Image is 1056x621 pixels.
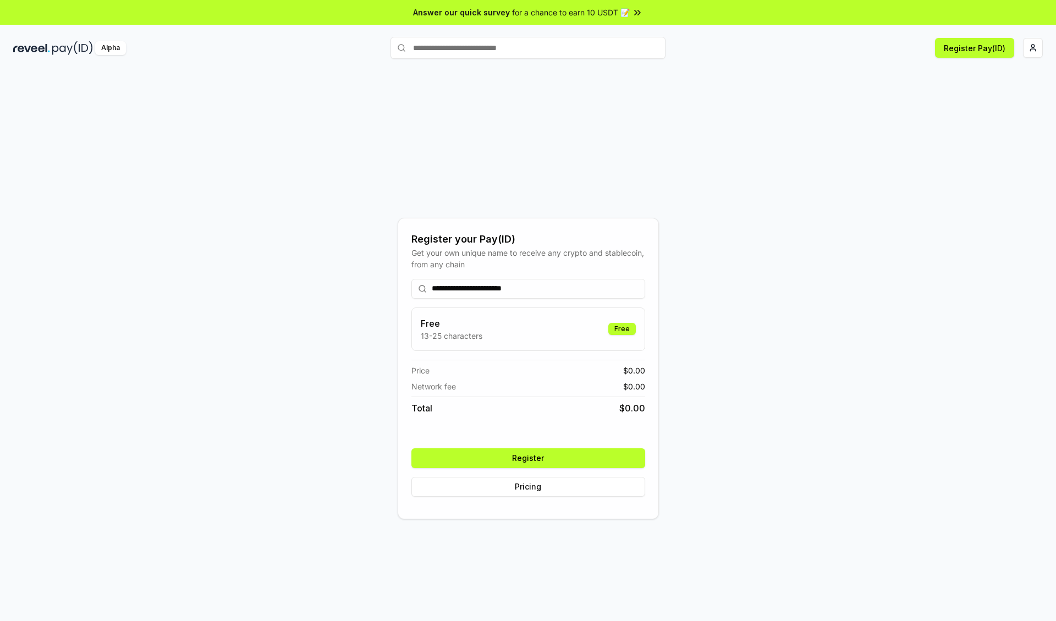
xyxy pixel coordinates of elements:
[623,365,645,376] span: $ 0.00
[411,381,456,392] span: Network fee
[608,323,636,335] div: Free
[935,38,1014,58] button: Register Pay(ID)
[95,41,126,55] div: Alpha
[411,448,645,468] button: Register
[13,41,50,55] img: reveel_dark
[411,365,430,376] span: Price
[421,330,482,342] p: 13-25 characters
[411,247,645,270] div: Get your own unique name to receive any crypto and stablecoin, from any chain
[619,402,645,415] span: $ 0.00
[411,232,645,247] div: Register your Pay(ID)
[411,477,645,497] button: Pricing
[623,381,645,392] span: $ 0.00
[512,7,630,18] span: for a chance to earn 10 USDT 📝
[411,402,432,415] span: Total
[52,41,93,55] img: pay_id
[421,317,482,330] h3: Free
[413,7,510,18] span: Answer our quick survey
